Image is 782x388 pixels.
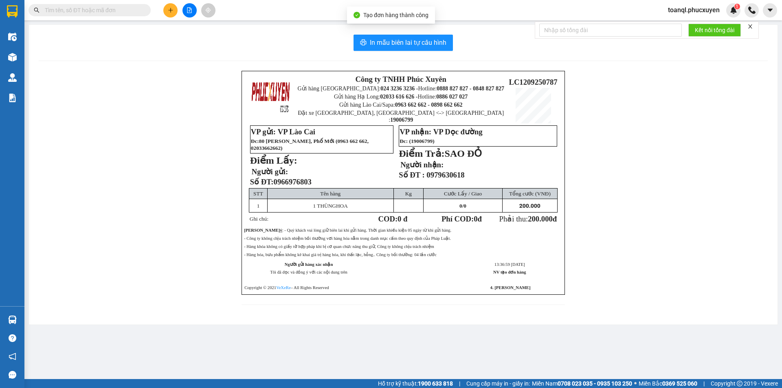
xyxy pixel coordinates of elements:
span: Tên hàng [320,191,340,197]
span: - Hàng hóa, bưu phẩm không kê khai giá trị hàng hóa, khi thất lạc, hỏng.. Công ty bồi thường: 04 ... [244,252,437,257]
span: Gửi hàng Hạ Long: Hotline: [7,55,78,76]
span: Tổng cước (VNĐ) [509,191,551,197]
span: question-circle [9,334,16,342]
strong: Số ĐT : [399,171,425,179]
span: 19006799) [411,138,435,144]
span: Tôi đã đọc và đồng ý với các nội dung trên [270,270,347,274]
span: STT [253,191,263,197]
strong: Số ĐT: [250,178,312,186]
strong: 0888 827 827 - 0848 827 827 [437,85,504,92]
button: aim [201,3,215,18]
img: warehouse-icon [8,73,17,82]
strong: Công ty TNHH Phúc Xuyên [355,75,446,83]
span: Gửi hàng [GEOGRAPHIC_DATA]: Hotline: [297,85,504,92]
strong: 0963 662 662 - 0898 662 662 [395,102,463,108]
strong: 0886 027 027 [436,94,468,100]
img: logo-vxr [7,5,18,18]
span: toanql.phucxuyen [661,5,726,15]
strong: VP gửi: [251,127,276,136]
strong: COD: [378,215,407,223]
img: warehouse-icon [8,316,17,324]
span: check-circle [354,12,360,18]
strong: Người nhận: [400,160,444,169]
input: Nhập số tổng đài [539,24,682,37]
span: SAO ĐỎ [445,148,482,159]
span: Ghi chú: [250,216,268,222]
strong: 4. [PERSON_NAME] [490,285,531,290]
span: 13:36:59 [DATE] [494,262,525,267]
strong: 0369 525 060 [662,380,697,387]
strong: [PERSON_NAME] [244,228,280,232]
span: Người gửi: [252,167,288,176]
img: phone-icon [748,7,756,14]
span: 1 THÙNGHOA [313,203,348,209]
span: Cung cấp máy in - giấy in: [466,379,530,388]
span: 200.000 [519,203,540,209]
span: : - Quý khách vui lòng giữ biên lai khi gửi hàng. Thời gian khiếu kiện 05 ngày từ khi gửi hàng. [244,228,451,232]
span: VP Lào Cai [278,127,315,136]
strong: Điểm Trả: [399,148,444,159]
strong: NV tạo đơn hàng [493,270,526,274]
strong: 02033 616 626 - [380,94,417,100]
span: VP Dọc đường [433,127,483,136]
span: Kết nối tổng đài [695,26,734,35]
span: Gửi hàng Hạ Long: Hotline: [334,94,468,100]
strong: 024 3236 3236 - [4,31,82,45]
button: Kết nối tổng đài [688,24,741,37]
strong: 19006799 [390,117,413,123]
span: LC1209250787 [509,78,557,86]
span: Đặt xe [GEOGRAPHIC_DATA], [GEOGRAPHIC_DATA] <-> [GEOGRAPHIC_DATA] : [298,110,504,123]
span: file-add [187,7,192,13]
strong: 0888 827 827 - 0848 827 827 [17,38,81,53]
input: Tìm tên, số ĐT hoặc mã đơn [45,6,141,15]
span: caret-down [767,7,774,14]
strong: 1900 633 818 [418,380,453,387]
span: 0 [459,203,462,209]
strong: Người gửi hàng xác nhận [285,262,333,267]
span: 0979630618 [426,171,464,179]
span: Phải thu: [499,215,557,223]
span: Gửi hàng [GEOGRAPHIC_DATA]: Hotline: [4,24,82,53]
span: Kg [405,191,412,197]
span: notification [9,353,16,360]
img: warehouse-icon [8,53,17,61]
span: Gửi hàng Lào Cai/Sapa: [339,102,463,108]
strong: ý [280,228,282,232]
span: 0 [474,215,477,223]
button: plus [163,3,178,18]
span: | [459,379,460,388]
img: logo [251,77,291,116]
span: - Hàng khóa không có giấy tờ hợp pháp khi bị cơ quan chưc năng thu giữ, Công ty không chịu trách ... [244,244,434,249]
sup: 1 [734,4,740,9]
span: close [747,24,753,29]
span: đ [553,215,557,223]
span: 1 [257,203,260,209]
span: message [9,371,16,379]
a: VeXeRe [276,285,291,290]
strong: Công ty TNHH Phúc Xuyên [9,4,77,22]
span: In mẫu biên lai tự cấu hình [370,37,446,48]
button: caret-down [763,3,777,18]
span: 1 [736,4,738,9]
span: aim [205,7,211,13]
strong: 0708 023 035 - 0935 103 250 [558,380,632,387]
span: copyright [737,381,742,386]
img: warehouse-icon [8,33,17,41]
img: solution-icon [8,94,17,102]
span: Hỗ trợ kỹ thuật: [378,379,453,388]
span: Đc: ( [400,138,435,144]
span: /0 [459,203,466,209]
span: Copyright © 2021 – All Rights Reserved [244,285,329,290]
span: | [703,379,705,388]
span: 0963 662 662, 02033662662) [251,138,369,151]
span: Cước Lấy / Giao [444,191,482,197]
span: Tạo đơn hàng thành công [363,12,428,18]
span: plus [168,7,174,13]
span: - Công ty không chịu trách nhiệm bồi thường vơi hàng hóa nằm trong danh mục cấm theo quy định của... [244,236,451,241]
button: file-add [182,3,197,18]
button: printerIn mẫu biên lai tự cấu hình [354,35,453,51]
span: printer [360,39,367,47]
img: icon-new-feature [730,7,737,14]
strong: Phí COD: đ [442,215,482,223]
span: 0966976803 [274,178,312,186]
